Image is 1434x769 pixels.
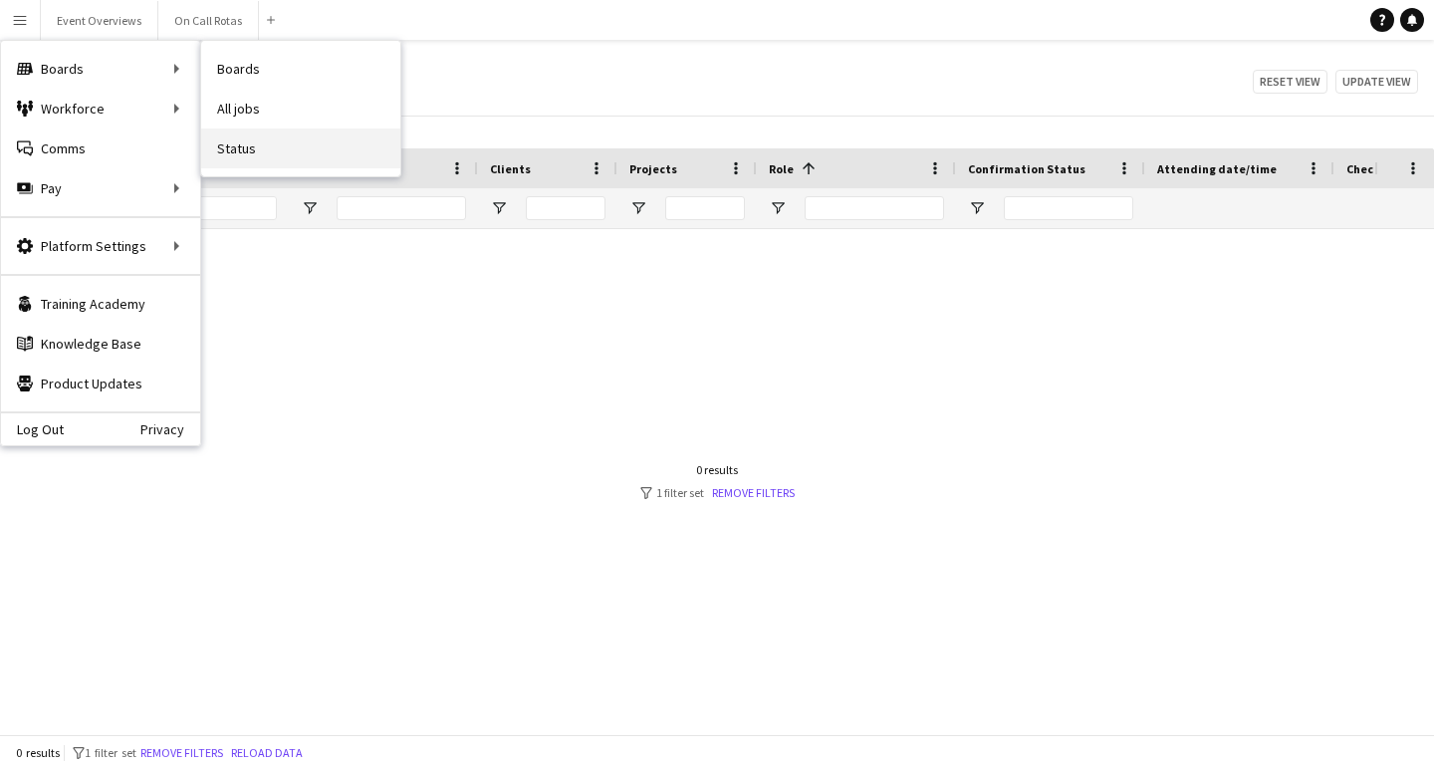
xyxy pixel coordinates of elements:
div: Pay [1,168,200,208]
input: Role Filter Input [805,196,944,220]
a: Boards [201,49,400,89]
button: On Call Rotas [158,1,259,40]
button: Reset view [1253,70,1327,94]
button: Update view [1335,70,1418,94]
a: Privacy [140,421,200,437]
input: Projects Filter Input [665,196,745,220]
input: Workforce ID Filter Input [197,196,277,220]
a: Log Out [1,421,64,437]
div: Workforce [1,89,200,128]
button: Open Filter Menu [629,199,647,217]
span: Clients [490,161,531,176]
div: 0 results [640,462,795,477]
a: Comms [1,128,200,168]
input: Confirmation Status Filter Input [1004,196,1133,220]
a: Status [201,128,400,168]
button: Open Filter Menu [968,199,986,217]
span: Attending date/time [1157,161,1277,176]
span: 1 filter set [85,745,136,760]
button: Remove filters [136,742,227,764]
a: All jobs [201,89,400,128]
span: Role [769,161,794,176]
div: Platform Settings [1,226,200,266]
a: Remove filters [712,485,795,500]
a: Product Updates [1,364,200,403]
input: Name Filter Input [337,196,466,220]
span: Confirmation Status [968,161,1085,176]
input: Clients Filter Input [526,196,605,220]
button: Open Filter Menu [490,199,508,217]
div: Boards [1,49,200,89]
a: Training Academy [1,284,200,324]
button: Open Filter Menu [769,199,787,217]
button: Reload data [227,742,307,764]
span: Projects [629,161,677,176]
a: Knowledge Base [1,324,200,364]
button: Event Overviews [41,1,158,40]
button: Open Filter Menu [301,199,319,217]
div: 1 filter set [640,485,795,500]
